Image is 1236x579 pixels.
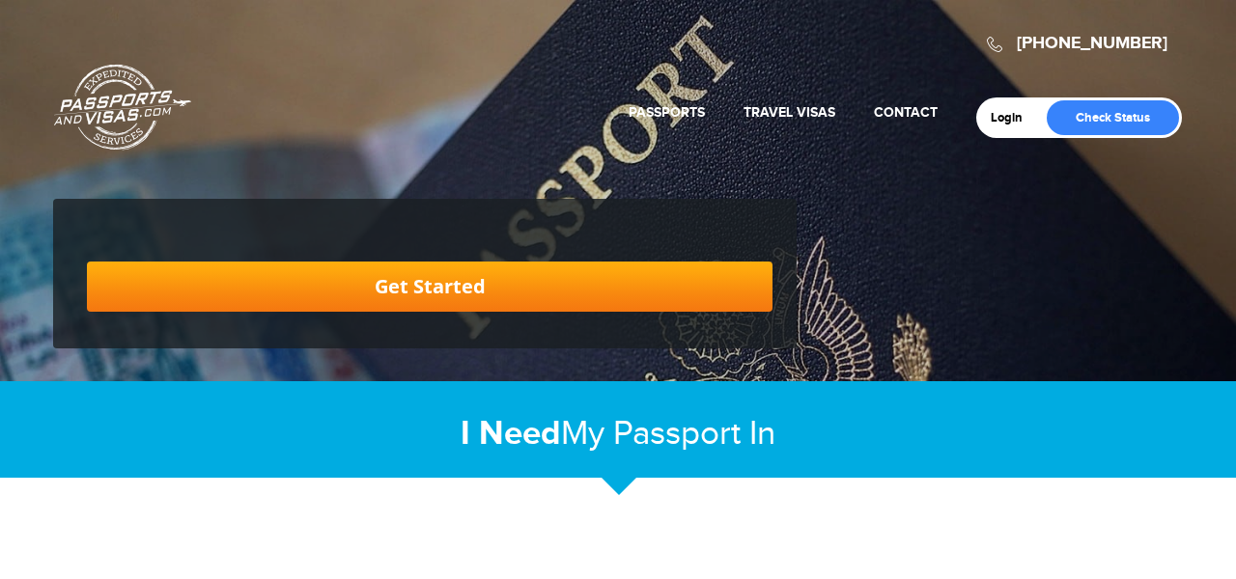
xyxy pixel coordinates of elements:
a: Get Started [87,262,772,312]
a: Login [991,110,1036,125]
a: Contact [874,104,938,121]
a: [PHONE_NUMBER] [1017,33,1167,54]
a: Passports [629,104,705,121]
span: Passport In [613,414,775,454]
strong: I Need [461,413,561,455]
a: Check Status [1047,100,1179,135]
h2: My [53,413,1183,455]
a: Travel Visas [744,104,835,121]
a: Passports & [DOMAIN_NAME] [54,64,191,151]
